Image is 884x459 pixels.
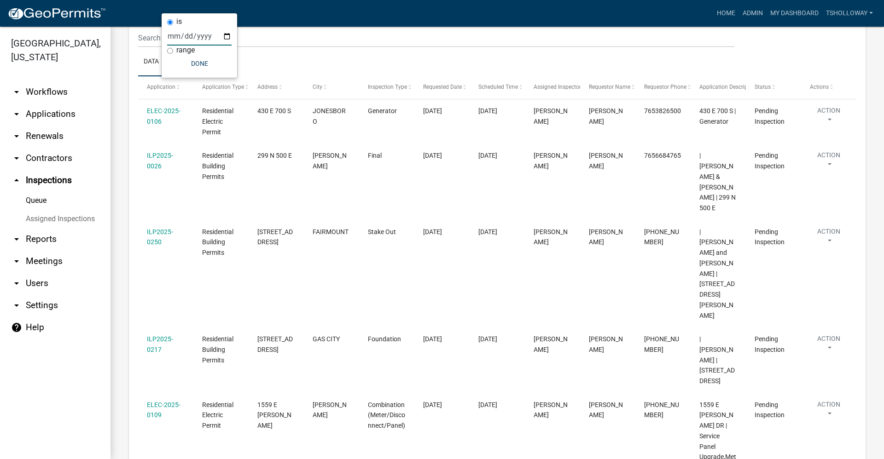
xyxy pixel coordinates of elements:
[746,76,801,98] datatable-header-cell: Status
[478,106,516,116] div: [DATE]
[257,152,292,159] span: 299 N 500 E
[478,84,518,90] span: Scheduled Time
[313,335,340,343] span: GAS CITY
[313,401,347,419] span: MARION
[699,152,736,212] span: | MILLER, LEWIS L II & TAMARA C | 299 N 500 E
[755,335,785,353] span: Pending Inspection
[176,46,195,54] label: range
[644,107,681,115] span: 7653826500
[810,334,848,357] button: Action
[580,76,635,98] datatable-header-cell: Requestor Name
[810,227,848,250] button: Action
[138,47,164,77] a: Data
[257,228,293,246] span: 704 E TYLER ST
[478,150,516,161] div: [DATE]
[755,152,785,170] span: Pending Inspection
[147,401,180,419] a: ELEC-2025-0109
[478,334,516,344] div: [DATE]
[359,76,414,98] datatable-header-cell: Inspection Type
[147,152,173,170] a: ILP2025-0026
[11,234,22,245] i: arrow_drop_down
[699,107,736,125] span: 430 E 700 S | Generator
[644,152,681,159] span: 7656684765
[589,401,623,419] span: stephen fox
[810,400,848,423] button: Action
[822,5,877,22] a: tsholloway
[202,84,244,90] span: Application Type
[699,335,735,384] span: | Harper, Stephanie | 5387 E FARMINGTON RD
[147,84,175,90] span: Application
[525,76,580,98] datatable-header-cell: Assigned Inspector
[368,401,405,430] span: Combination (Meter/Disconnect/Panel)
[699,84,757,90] span: Application Description
[644,228,679,246] span: 765-618-9751
[202,152,233,180] span: Residential Building Permits
[138,76,193,98] datatable-header-cell: Application
[313,84,322,90] span: City
[589,228,623,246] span: John Metzger
[147,335,173,353] a: ILP2025-0217
[713,5,739,22] a: Home
[147,107,180,125] a: ELEC-2025-0106
[589,335,623,353] span: Russel Anderson
[755,401,785,419] span: Pending Inspection
[167,55,232,72] button: Done
[423,228,442,235] span: 09/11/2025
[739,5,767,22] a: Admin
[801,76,856,98] datatable-header-cell: Actions
[810,150,848,173] button: Action
[202,401,233,430] span: Residential Electric Permit
[138,29,734,47] input: Search for inspections
[368,107,397,115] span: Generator
[11,86,22,98] i: arrow_drop_down
[635,76,691,98] datatable-header-cell: Requestor Phone
[755,228,785,246] span: Pending Inspection
[11,175,22,186] i: arrow_drop_up
[699,228,735,319] span: | Metzger, John and Erin | 704 E TYLER ST
[368,335,401,343] span: Foundation
[470,76,525,98] datatable-header-cell: Scheduled Time
[11,300,22,311] i: arrow_drop_down
[589,152,623,170] span: Randy Berryhill
[11,322,22,333] i: help
[249,76,304,98] datatable-header-cell: Address
[313,107,346,125] span: JONESBORO
[202,228,233,257] span: Residential Building Permits
[423,107,442,115] span: 09/11/2025
[257,84,278,90] span: Address
[589,107,623,125] span: Levi Biggs
[11,131,22,142] i: arrow_drop_down
[202,107,233,136] span: Residential Electric Permit
[755,84,771,90] span: Status
[11,153,22,164] i: arrow_drop_down
[11,109,22,120] i: arrow_drop_down
[193,76,249,98] datatable-header-cell: Application Type
[304,76,359,98] datatable-header-cell: City
[423,401,442,408] span: 09/11/2025
[534,228,568,246] span: Randy Berryhill
[691,76,746,98] datatable-header-cell: Application Description
[423,84,462,90] span: Requested Date
[368,228,396,235] span: Stake Out
[176,18,182,25] label: is
[478,400,516,410] div: [DATE]
[534,401,568,419] span: Randy Berryhill
[257,107,291,115] span: 430 E 700 S
[534,84,581,90] span: Assigned Inspector
[644,84,686,90] span: Requestor Phone
[478,227,516,237] div: [DATE]
[644,401,679,419] span: 765-256-2005
[257,335,293,353] span: 5387 E FARMINGTON RD
[414,76,470,98] datatable-header-cell: Requested Date
[11,256,22,267] i: arrow_drop_down
[534,335,568,353] span: Randy Berryhill
[589,84,630,90] span: Requestor Name
[11,278,22,289] i: arrow_drop_down
[755,107,785,125] span: Pending Inspection
[368,84,407,90] span: Inspection Type
[644,335,679,353] span: 765-618-7698
[810,84,829,90] span: Actions
[810,106,848,129] button: Action
[202,335,233,364] span: Residential Building Permits
[423,152,442,159] span: 09/05/2025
